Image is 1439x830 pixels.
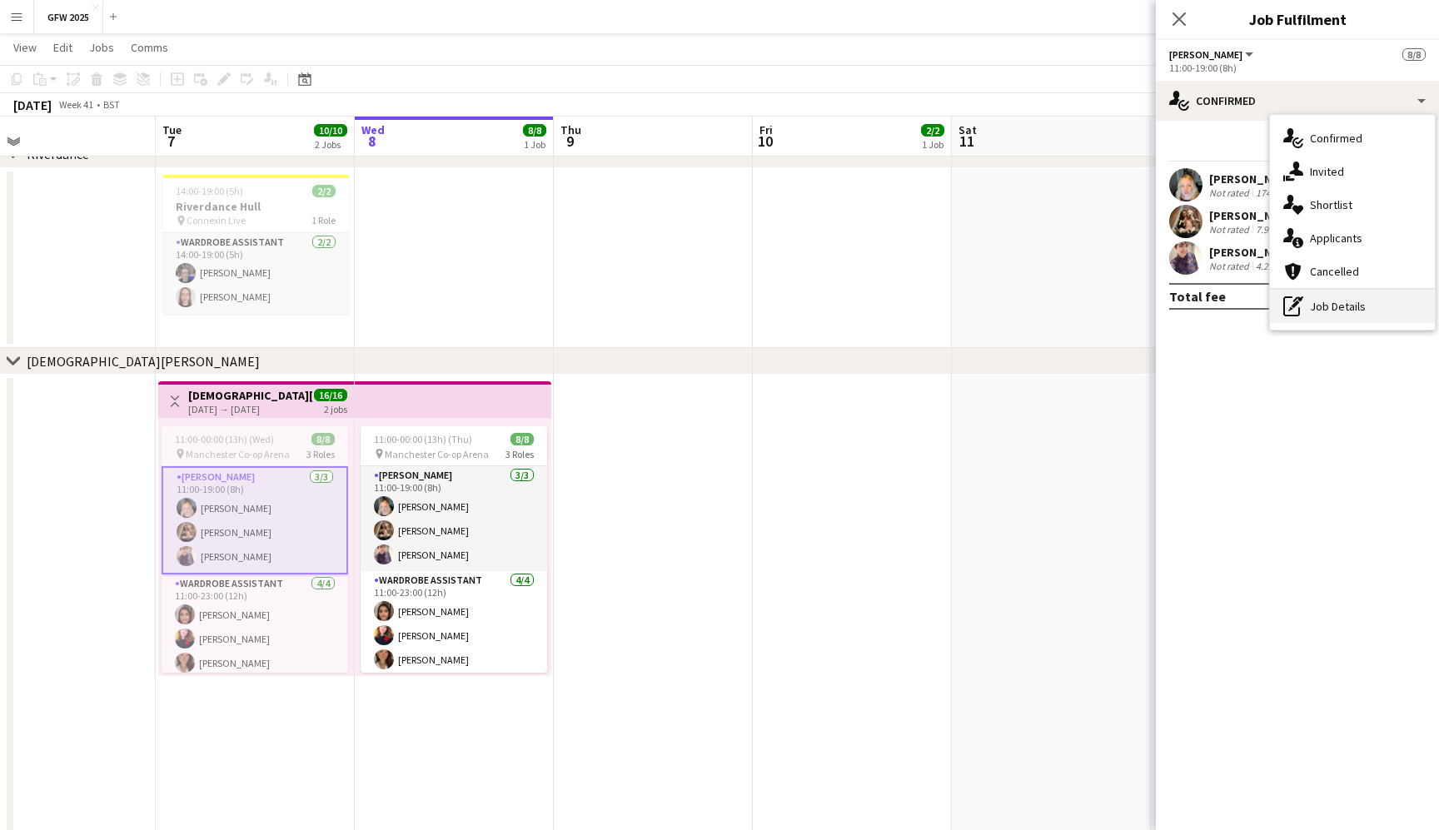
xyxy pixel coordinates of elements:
div: BST [103,98,120,111]
div: 1 Job [524,138,545,151]
div: 4.27mi [1252,260,1287,272]
button: [PERSON_NAME] [1169,48,1256,61]
span: Sat [959,122,977,137]
span: 8/8 [311,433,335,445]
span: 8 [359,132,385,151]
span: Seamster [1169,48,1242,61]
span: Invited [1310,164,1344,179]
span: 8/8 [523,124,546,137]
span: Comms [131,40,168,55]
div: Job Details [1270,290,1435,323]
span: View [13,40,37,55]
span: 2/2 [312,185,336,197]
span: 9 [558,132,581,151]
app-job-card: 11:00-00:00 (13h) (Thu)8/8 Manchester Co-op Arena3 Roles[PERSON_NAME]3/311:00-19:00 (8h)[PERSON_N... [361,426,547,673]
span: Edit [53,40,72,55]
span: 12 [1155,132,1178,151]
div: Total fee [1169,288,1226,305]
span: Manchester Co-op Arena [385,448,489,460]
a: Comms [124,37,175,58]
a: Jobs [82,37,121,58]
app-job-card: 14:00-19:00 (5h)2/2Riverdance Hull Connexin Live1 RoleWardrobe Assistant2/214:00-19:00 (5h)[PERSO... [162,175,349,314]
h3: Riverdance Hull [162,199,349,214]
span: 8/8 [510,433,534,445]
div: [DATE] → [DATE] [188,403,312,415]
div: [DEMOGRAPHIC_DATA][PERSON_NAME] [27,353,260,370]
span: 1 Role [311,214,336,226]
app-card-role: Wardrobe Assistant4/411:00-23:00 (12h)[PERSON_NAME][PERSON_NAME][PERSON_NAME] [361,571,547,700]
a: Edit [47,37,79,58]
div: Confirmed [1156,81,1439,121]
div: 11:00-19:00 (8h) [1169,62,1426,74]
h3: [DEMOGRAPHIC_DATA][PERSON_NAME] Manchester [188,388,312,403]
span: Fri [759,122,773,137]
app-job-card: 11:00-00:00 (13h) (Wed)8/8 Manchester Co-op Arena3 Roles[PERSON_NAME]3/311:00-19:00 (8h)[PERSON_N... [162,426,348,673]
span: Applicants [1310,231,1362,246]
span: 8/8 [1402,48,1426,61]
div: [PERSON_NAME] [1209,208,1297,223]
span: Manchester Co-op Arena [186,448,290,460]
h3: Job Fulfilment [1156,8,1439,30]
button: GFW 2025 [34,1,103,33]
div: 174.27mi [1252,186,1297,199]
div: 1 Job [922,138,944,151]
div: 2 jobs [324,401,347,415]
app-card-role: Wardrobe Assistant2/214:00-19:00 (5h)[PERSON_NAME][PERSON_NAME] [162,233,349,314]
div: [PERSON_NAME] [1209,245,1297,260]
span: Tue [162,122,182,137]
span: 3 Roles [306,448,335,460]
div: [DATE] [13,97,52,113]
app-card-role: [PERSON_NAME]3/311:00-19:00 (8h)[PERSON_NAME][PERSON_NAME][PERSON_NAME] [361,466,547,571]
div: Not rated [1209,260,1252,272]
span: 2/2 [921,124,944,137]
span: 7 [160,132,182,151]
span: 3 Roles [505,448,534,460]
div: 7.93mi [1252,223,1287,236]
div: Not rated [1209,223,1252,236]
a: View [7,37,43,58]
app-card-role: [PERSON_NAME]3/311:00-19:00 (8h)[PERSON_NAME][PERSON_NAME][PERSON_NAME] [162,466,348,574]
span: 16/16 [314,389,347,401]
div: 2 Jobs [315,138,346,151]
span: 11:00-00:00 (13h) (Wed) [175,433,274,445]
span: Jobs [89,40,114,55]
span: Wed [361,122,385,137]
span: Cancelled [1310,264,1359,279]
span: 11:00-00:00 (13h) (Thu) [374,433,472,445]
span: Confirmed [1310,131,1362,146]
span: Week 41 [55,98,97,111]
span: Thu [560,122,581,137]
span: Connexin Live [187,214,246,226]
span: 11 [956,132,977,151]
span: 14:00-19:00 (5h) [176,185,243,197]
app-card-role: Wardrobe Assistant4/411:00-23:00 (12h)[PERSON_NAME][PERSON_NAME][PERSON_NAME] [162,574,348,703]
span: Shortlist [1310,197,1352,212]
div: [PERSON_NAME] [1209,171,1297,186]
div: Not rated [1209,186,1252,199]
span: 10 [757,132,773,151]
span: 10/10 [314,124,347,137]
